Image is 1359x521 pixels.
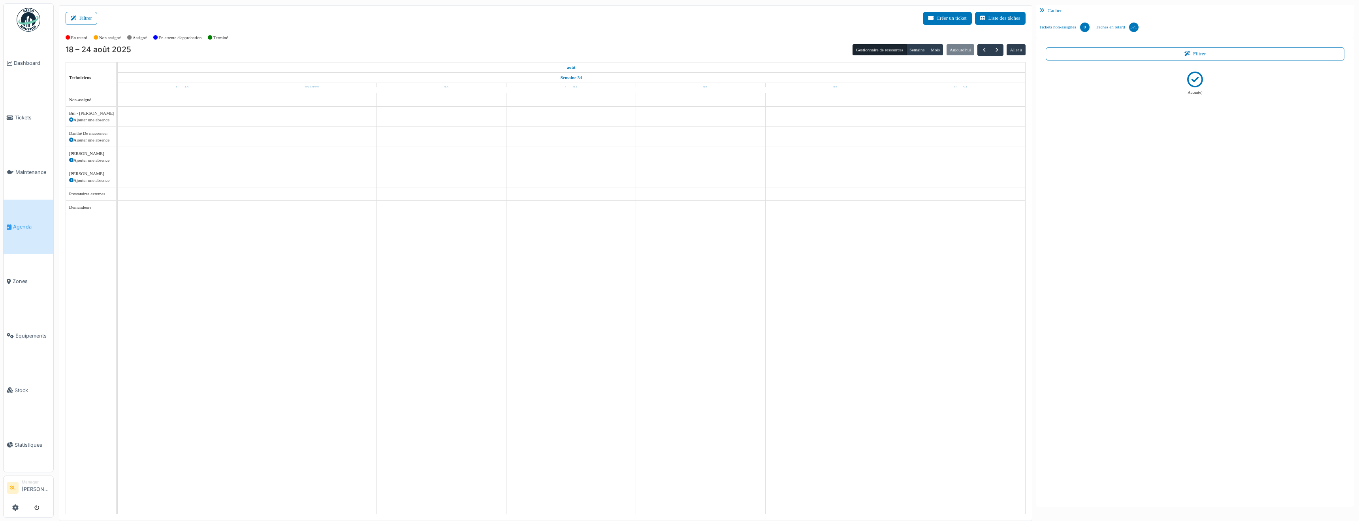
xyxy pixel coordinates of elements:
[7,479,50,498] a: SL Manager[PERSON_NAME]
[947,44,974,55] button: Aujourd'hui
[928,44,943,55] button: Mois
[174,83,190,93] a: 18 août 2025
[15,332,50,340] span: Équipements
[66,12,97,25] button: Filtrer
[990,44,1003,56] button: Suivant
[69,117,113,123] div: Ajouter une absence
[22,479,50,496] li: [PERSON_NAME]
[951,83,969,93] a: 24 août 2025
[559,73,584,83] a: Semaine 34
[13,277,50,285] span: Zones
[15,114,50,121] span: Tickets
[158,34,201,41] label: En attente d'approbation
[1080,23,1090,32] div: 0
[303,83,322,93] a: 19 août 2025
[14,59,50,67] span: Dashboard
[17,8,40,32] img: Badge_color-CXgf-gQk.svg
[4,417,53,472] a: Statistiques
[99,34,121,41] label: Non assigné
[1036,17,1093,38] a: Tickets non-assignés
[69,96,113,103] div: Non-assigné
[1046,47,1345,60] button: Filtrer
[565,62,577,72] a: 18 août 2025
[69,110,113,117] div: Bm - [PERSON_NAME]
[4,145,53,200] a: Maintenance
[1129,23,1139,32] div: 371
[22,479,50,485] div: Manager
[133,34,147,41] label: Assigné
[69,130,113,137] div: Danthé De maeseneer
[69,137,113,143] div: Ajouter une absence
[4,309,53,363] a: Équipements
[821,83,839,93] a: 23 août 2025
[906,44,928,55] button: Semaine
[1188,90,1202,96] p: Aucun(e)
[69,191,113,197] div: Prestataires externes
[1007,44,1025,55] button: Aller à
[4,91,53,145] a: Tickets
[69,150,113,157] div: [PERSON_NAME]
[7,482,19,494] li: SL
[1036,5,1354,17] div: Cacher
[563,83,580,93] a: 21 août 2025
[977,44,990,56] button: Précédent
[69,75,91,80] span: Techniciens
[15,387,50,394] span: Stock
[15,168,50,176] span: Maintenance
[692,83,710,93] a: 22 août 2025
[69,177,113,184] div: Ajouter une absence
[975,12,1026,25] button: Liste des tâches
[213,34,228,41] label: Terminé
[71,34,87,41] label: En retard
[4,200,53,254] a: Agenda
[69,157,113,164] div: Ajouter une absence
[4,254,53,309] a: Zones
[853,44,906,55] button: Gestionnaire de ressources
[66,45,131,55] h2: 18 – 24 août 2025
[433,83,450,93] a: 20 août 2025
[15,441,50,449] span: Statistiques
[1093,17,1142,38] a: Tâches en retard
[13,223,50,230] span: Agenda
[4,36,53,91] a: Dashboard
[923,12,972,25] button: Créer un ticket
[4,363,53,417] a: Stock
[69,170,113,177] div: [PERSON_NAME]
[69,204,113,211] div: Demandeurs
